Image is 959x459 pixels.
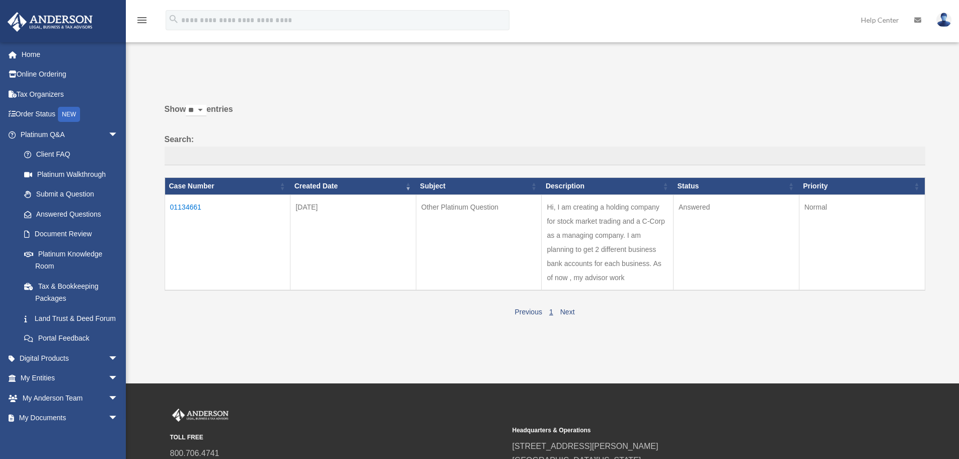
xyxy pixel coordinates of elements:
[108,368,128,389] span: arrow_drop_down
[7,348,133,368] a: Digital Productsarrow_drop_down
[799,178,925,195] th: Priority: activate to sort column ascending
[165,133,925,166] label: Search:
[14,184,128,205] a: Submit a Question
[7,84,133,104] a: Tax Organizers
[674,194,799,290] td: Answered
[799,194,925,290] td: Normal
[14,244,128,276] a: Platinum Knowledge Room
[165,194,290,290] td: 01134661
[936,13,951,27] img: User Pic
[168,14,179,25] i: search
[5,12,96,32] img: Anderson Advisors Platinum Portal
[186,105,206,116] select: Showentries
[542,178,674,195] th: Description: activate to sort column ascending
[108,348,128,369] span: arrow_drop_down
[7,368,133,388] a: My Entitiesarrow_drop_down
[165,102,925,126] label: Show entries
[549,308,553,316] a: 1
[58,107,80,122] div: NEW
[7,44,133,64] a: Home
[108,408,128,429] span: arrow_drop_down
[7,64,133,85] a: Online Ordering
[136,14,148,26] i: menu
[108,388,128,409] span: arrow_drop_down
[7,388,133,408] a: My Anderson Teamarrow_drop_down
[165,178,290,195] th: Case Number: activate to sort column ascending
[170,449,219,457] a: 800.706.4741
[674,178,799,195] th: Status: activate to sort column ascending
[14,145,128,165] a: Client FAQ
[14,204,123,224] a: Answered Questions
[514,308,542,316] a: Previous
[7,124,128,145] a: Platinum Q&Aarrow_drop_down
[512,425,848,436] small: Headquarters & Operations
[560,308,575,316] a: Next
[136,18,148,26] a: menu
[416,178,542,195] th: Subject: activate to sort column ascending
[542,194,674,290] td: Hi, I am creating a holding company for stock market trading and a C-Corp as a managing company. ...
[512,442,658,450] a: [STREET_ADDRESS][PERSON_NAME]
[7,104,133,125] a: Order StatusNEW
[7,408,133,428] a: My Documentsarrow_drop_down
[290,178,416,195] th: Created Date: activate to sort column ascending
[108,124,128,145] span: arrow_drop_down
[170,409,231,422] img: Anderson Advisors Platinum Portal
[14,164,128,184] a: Platinum Walkthrough
[14,308,128,329] a: Land Trust & Deed Forum
[290,194,416,290] td: [DATE]
[170,432,505,443] small: TOLL FREE
[416,194,542,290] td: Other Platinum Question
[14,276,128,308] a: Tax & Bookkeeping Packages
[14,329,128,349] a: Portal Feedback
[165,147,925,166] input: Search:
[14,224,128,244] a: Document Review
